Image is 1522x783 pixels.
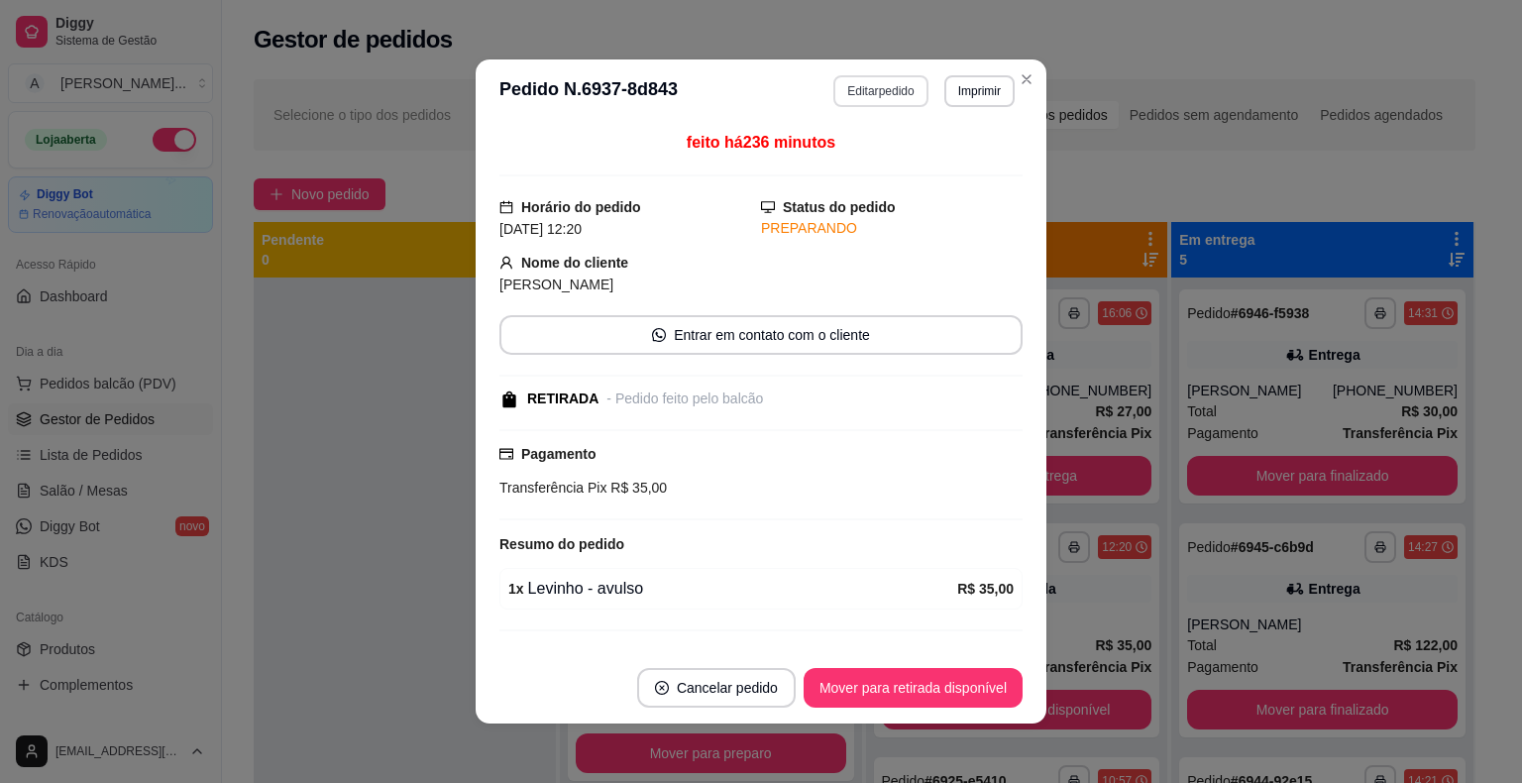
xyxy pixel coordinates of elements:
[521,446,596,462] strong: Pagamento
[687,134,835,151] span: feito há 236 minutos
[652,328,666,342] span: whats-app
[957,581,1014,597] strong: R$ 35,00
[527,389,598,409] div: RETIRADA
[499,221,582,237] span: [DATE] 12:20
[761,200,775,214] span: desktop
[804,668,1023,708] button: Mover para retirada disponível
[783,199,896,215] strong: Status do pedido
[944,75,1015,107] button: Imprimir
[761,218,1023,239] div: PREPARANDO
[1011,63,1042,95] button: Close
[499,200,513,214] span: calendar
[521,199,641,215] strong: Horário do pedido
[499,256,513,270] span: user
[606,389,763,409] div: - Pedido feito pelo balcão
[499,315,1023,355] button: whats-appEntrar em contato com o cliente
[499,480,606,496] span: Transferência Pix
[508,581,524,597] strong: 1 x
[508,577,957,601] div: Levinho - avulso
[521,255,628,271] strong: Nome do cliente
[833,75,927,107] button: Editarpedido
[499,447,513,461] span: credit-card
[655,681,669,695] span: close-circle
[606,480,667,496] span: R$ 35,00
[499,75,678,107] h3: Pedido N. 6937-8d843
[966,643,1023,665] span: R$ 35,00
[499,536,624,552] strong: Resumo do pedido
[499,277,613,292] span: [PERSON_NAME]
[637,668,796,708] button: close-circleCancelar pedido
